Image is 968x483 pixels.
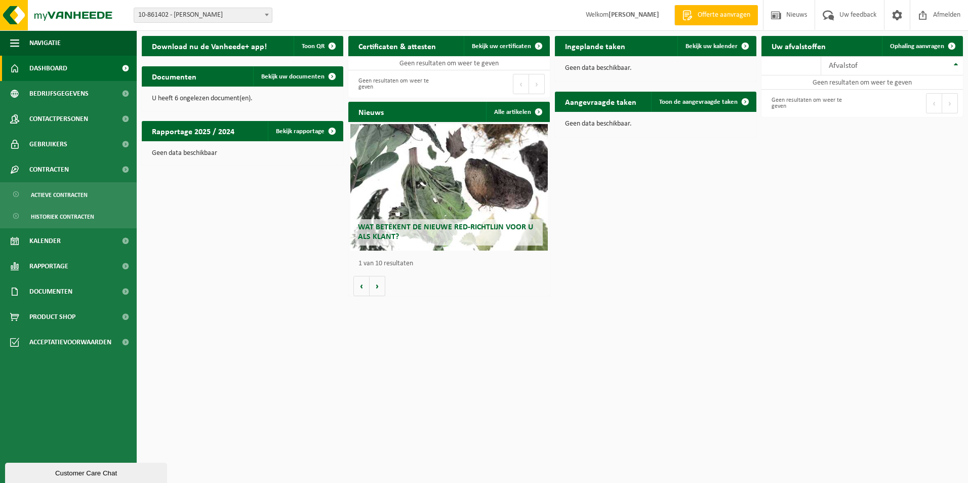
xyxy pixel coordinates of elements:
[31,185,88,205] span: Actieve contracten
[348,56,550,70] td: Geen resultaten om weer te geven
[142,36,277,56] h2: Download nu de Vanheede+ app!
[890,43,944,50] span: Ophaling aanvragen
[134,8,272,22] span: 10-861402 - PIETERS RUDY - ZWEVEZELE
[350,124,548,251] a: Wat betekent de nieuwe RED-richtlijn voor u als klant?
[31,207,94,226] span: Historiek contracten
[261,73,325,80] span: Bekijk uw documenten
[882,36,962,56] a: Ophaling aanvragen
[29,304,75,330] span: Product Shop
[677,36,755,56] a: Bekijk uw kalender
[565,65,746,72] p: Geen data beschikbaar.
[829,62,858,70] span: Afvalstof
[695,10,753,20] span: Offerte aanvragen
[565,120,746,128] p: Geen data beschikbaar.
[609,11,659,19] strong: [PERSON_NAME]
[29,279,72,304] span: Documenten
[353,276,370,296] button: Vorige
[472,43,531,50] span: Bekijk uw certificaten
[29,106,88,132] span: Contactpersonen
[142,121,245,141] h2: Rapportage 2025 / 2024
[555,36,635,56] h2: Ingeplande taken
[674,5,758,25] a: Offerte aanvragen
[464,36,549,56] a: Bekijk uw certificaten
[253,66,342,87] a: Bekijk uw documenten
[3,207,134,226] a: Historiek contracten
[29,81,89,106] span: Bedrijfsgegevens
[29,228,61,254] span: Kalender
[942,93,958,113] button: Next
[685,43,738,50] span: Bekijk uw kalender
[358,260,545,267] p: 1 van 10 resultaten
[29,30,61,56] span: Navigatie
[294,36,342,56] button: Toon QR
[348,102,394,122] h2: Nieuws
[268,121,342,141] a: Bekijk rapportage
[142,66,207,86] h2: Documenten
[761,75,963,90] td: Geen resultaten om weer te geven
[555,92,647,111] h2: Aangevraagde taken
[29,254,68,279] span: Rapportage
[358,223,533,241] span: Wat betekent de nieuwe RED-richtlijn voor u als klant?
[3,185,134,204] a: Actieve contracten
[29,56,67,81] span: Dashboard
[513,74,529,94] button: Previous
[926,93,942,113] button: Previous
[134,8,272,23] span: 10-861402 - PIETERS RUDY - ZWEVEZELE
[152,95,333,102] p: U heeft 6 ongelezen document(en).
[5,461,169,483] iframe: chat widget
[353,73,444,95] div: Geen resultaten om weer te geven
[767,92,857,114] div: Geen resultaten om weer te geven
[152,150,333,157] p: Geen data beschikbaar
[348,36,446,56] h2: Certificaten & attesten
[370,276,385,296] button: Volgende
[659,99,738,105] span: Toon de aangevraagde taken
[302,43,325,50] span: Toon QR
[29,132,67,157] span: Gebruikers
[651,92,755,112] a: Toon de aangevraagde taken
[29,330,111,355] span: Acceptatievoorwaarden
[761,36,836,56] h2: Uw afvalstoffen
[29,157,69,182] span: Contracten
[529,74,545,94] button: Next
[486,102,549,122] a: Alle artikelen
